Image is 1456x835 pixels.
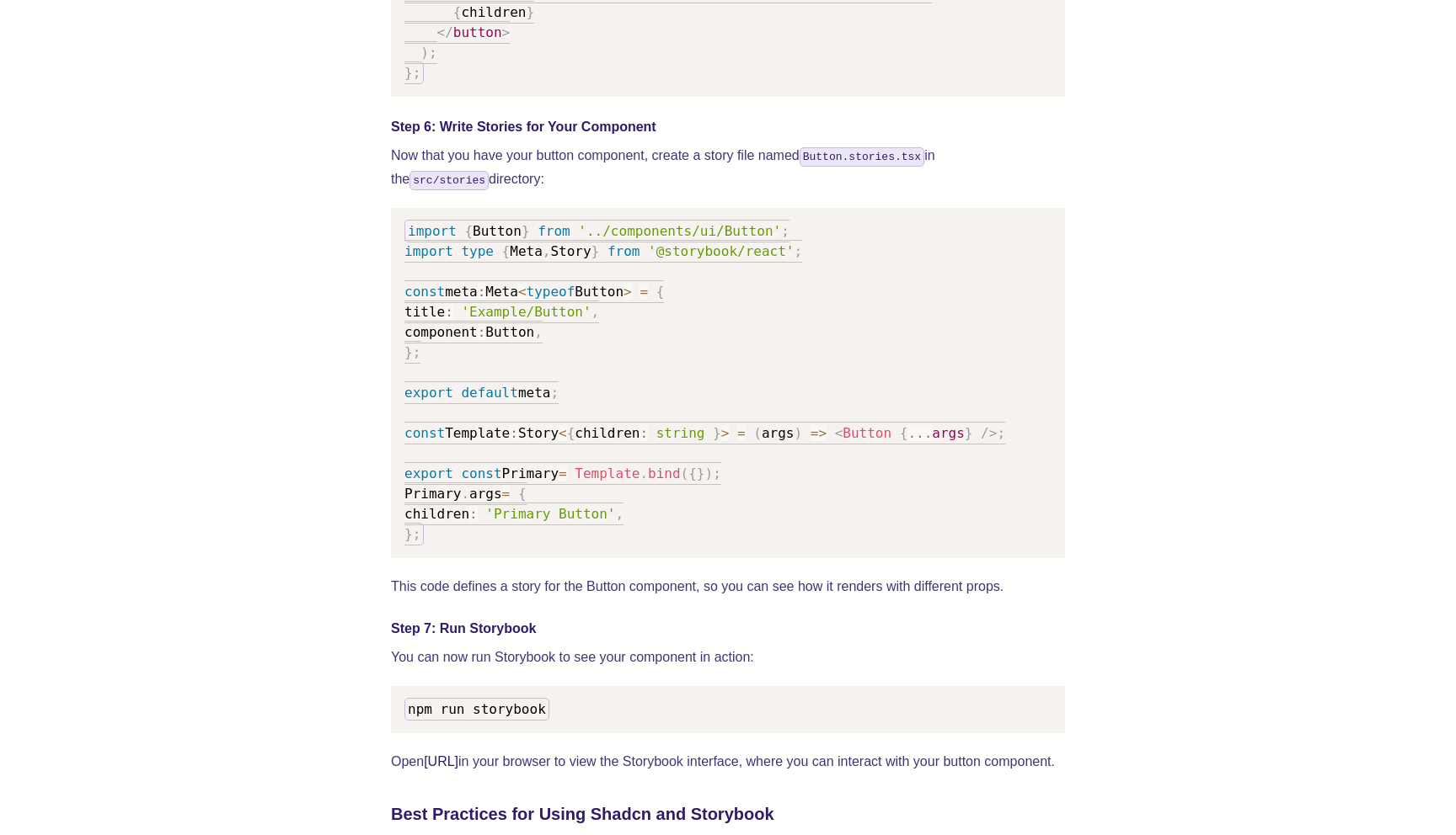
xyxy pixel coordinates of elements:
[485,284,518,300] span: Meta
[453,4,462,20] span: {
[559,465,567,481] span: =
[518,486,527,502] span: {
[794,243,802,259] span: ;
[391,117,1065,137] h4: Step 6: Write Stories for Your Component
[404,486,461,502] span: Primary
[543,243,551,259] span: ,
[404,526,413,542] span: }
[453,24,502,40] span: button
[811,425,827,441] span: =>
[461,385,517,401] span: default
[461,304,591,320] span: 'Example/Button'
[404,506,469,522] span: children
[640,284,648,300] span: =
[527,4,535,20] span: }
[713,425,721,441] span: }
[485,324,534,340] span: Button
[461,4,526,20] span: children
[522,223,530,239] span: }
[800,147,924,167] code: Button.stories.tsx
[591,243,600,259] span: }
[502,486,511,502] span: =
[697,465,705,481] span: }
[409,171,489,190] code: src/stories
[429,45,437,61] span: ;
[608,243,640,259] span: from
[721,425,730,441] span: >
[413,65,421,81] span: ;
[391,575,1065,598] p: This code defines a story for the Button component, so you can see how it renders with different ...
[461,243,494,259] span: type
[688,465,697,481] span: {
[408,701,546,717] span: npm run storybook
[404,385,453,401] span: export
[656,425,705,441] span: string
[681,465,689,481] span: (
[473,223,522,239] span: Button
[469,506,478,522] span: :
[550,385,559,401] span: ;
[391,800,1065,827] h3: Best Practices for Using Shadcn and Storybook
[704,465,713,481] span: )
[567,425,575,441] span: {
[835,425,843,441] span: <
[469,486,502,502] span: args
[518,284,527,300] span: <
[404,65,413,81] span: }
[404,344,413,360] span: }
[648,243,794,259] span: '@storybook/react'
[559,425,567,441] span: <
[413,344,421,360] span: ;
[794,425,802,441] span: )
[478,324,486,340] span: :
[843,425,891,441] span: Button
[575,465,640,481] span: Template
[518,425,559,441] span: Story
[907,425,932,441] span: ...
[404,425,445,441] span: const
[391,619,1065,639] h4: Step 7: Run Storybook
[391,646,1065,669] p: You can now run Storybook to see your component in action:
[502,465,559,481] span: Primary
[420,45,429,61] span: )
[478,284,486,300] span: :
[445,425,510,441] span: Template
[464,223,473,239] span: {
[445,304,453,320] span: :
[413,526,421,542] span: ;
[391,750,1065,774] p: Open in your browser to view the Storybook interface, where you can interact with your button com...
[965,425,973,441] span: }
[461,486,469,502] span: .
[461,465,501,481] span: const
[510,243,543,259] span: Meta
[510,425,518,441] span: :
[713,465,721,481] span: ;
[762,425,795,441] span: args
[502,243,511,259] span: {
[408,223,457,239] span: import
[485,506,615,522] span: 'Primary Button'
[534,324,543,340] span: ,
[640,425,648,441] span: :
[981,425,997,441] span: />
[424,754,458,769] a: [URL]
[575,284,624,300] span: Button
[502,24,511,40] span: >
[404,304,445,320] span: title
[648,465,681,481] span: bind
[550,243,591,259] span: Story
[615,506,624,522] span: ,
[437,24,453,40] span: </
[997,425,1005,441] span: ;
[518,385,551,401] span: meta
[640,465,648,481] span: .
[737,425,746,441] span: =
[781,223,790,239] span: ;
[656,284,665,300] span: {
[404,465,453,481] span: export
[391,144,1065,191] p: Now that you have your button component, create a story file named in the directory:
[753,425,762,441] span: (
[575,425,640,441] span: children
[932,425,965,441] span: args
[445,284,478,300] span: meta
